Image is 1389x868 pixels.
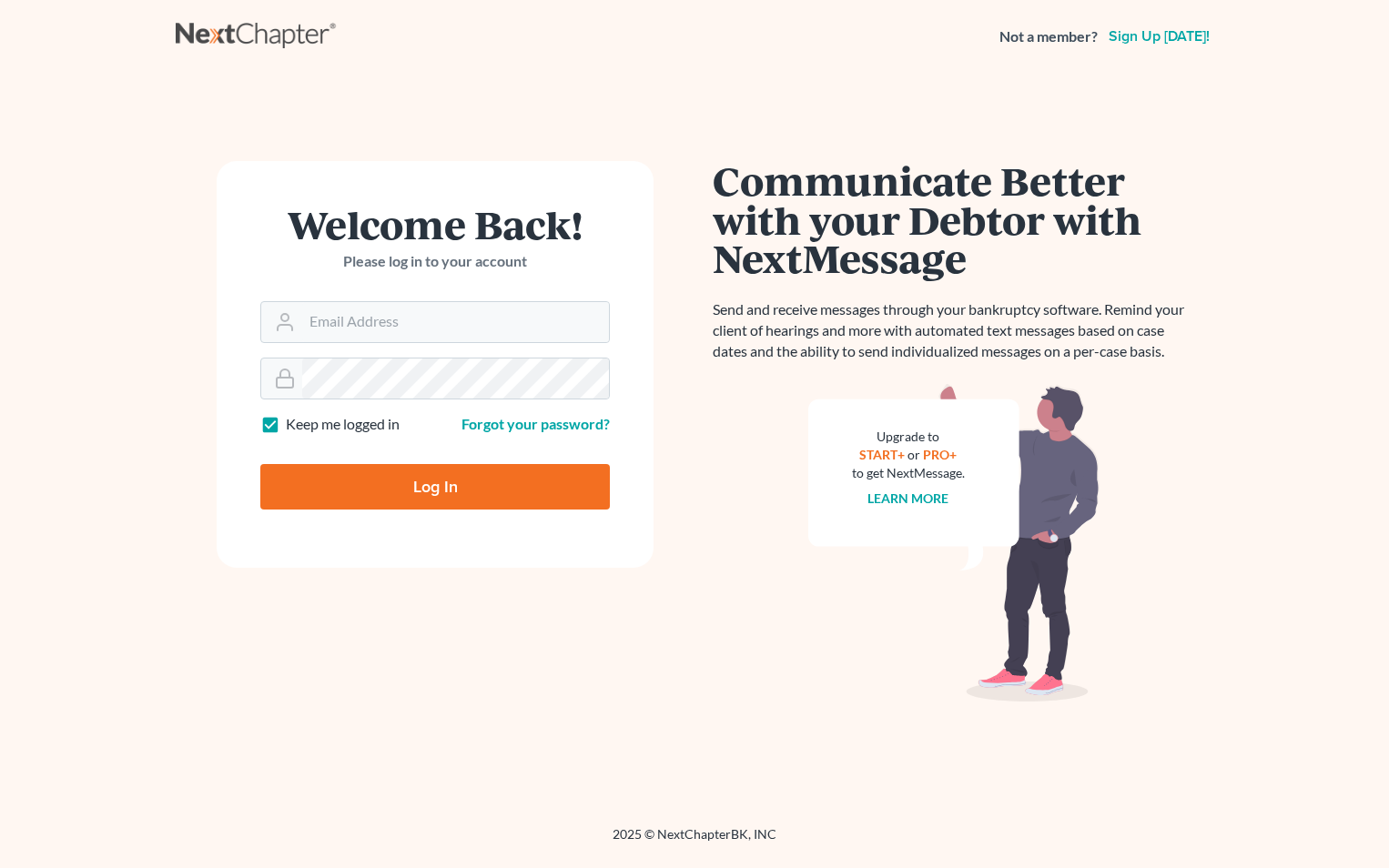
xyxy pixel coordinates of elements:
[713,299,1195,362] p: Send and receive messages through your bankruptcy software. Remind your client of hearings and mo...
[868,490,949,506] a: Learn more
[808,384,1100,702] img: nextmessage_bg-59042aed3d76b12b5cd301f8e5b87938c9018125f34e5fa2b7a6b67550977c72.svg
[1105,29,1213,44] a: Sign up [DATE]!
[924,447,958,462] a: PRO+
[286,414,400,435] label: Keep me logged in
[713,161,1195,278] h1: Communicate Better with your Debtor with NextMessage
[461,415,610,432] a: Forgot your password?
[176,825,1213,858] div: 2025 © NextChapterBK, INC
[860,447,906,462] a: START+
[852,464,965,482] div: to get NextMessage.
[999,26,1098,47] strong: Not a member?
[260,251,610,272] p: Please log in to your account
[302,302,609,342] input: Email Address
[260,205,610,244] h1: Welcome Back!
[260,464,610,510] input: Log In
[852,428,965,446] div: Upgrade to
[908,447,921,462] span: or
